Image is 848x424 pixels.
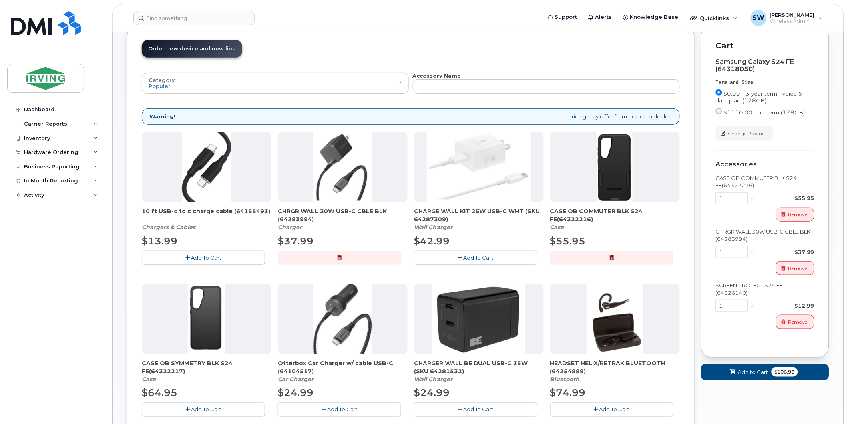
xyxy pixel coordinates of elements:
em: Bluetooth [550,376,580,383]
div: Samsung Galaxy S24 FE (64318050) [716,58,814,73]
div: $12.99 [757,302,814,310]
span: $106.93 [772,367,798,377]
button: Add To Cart [142,251,265,265]
div: Accessories [716,161,814,168]
strong: Warning! [149,113,175,120]
span: $0.00 - 3 year term - voice & data plan (128GB) [716,90,803,104]
div: $55.95 [757,194,814,202]
span: $37.99 [278,235,313,247]
div: CASE OB SYMMETRY BLK S24 FE(64322217) [142,359,271,383]
img: CHARGE_WALL_KIT_25W_USB-C_WHT.png [427,132,531,202]
span: Wireless Admin [770,18,815,24]
img: CHARGER_WALL_BE_DUAL_USB-C_35W.png [432,284,525,354]
span: $1110.00 - no term (128GB) [724,109,805,116]
span: SW [753,13,765,23]
span: $64.95 [142,387,177,399]
div: CHRGR WALL 30W USB-C CBLE BLK (64283994) [278,207,408,231]
span: 10 ft USB-c to c charge cable (64155493) [142,207,271,223]
span: Add To Cart [599,406,630,413]
span: Category [149,77,175,83]
button: Add to Cart $106.93 [701,364,829,380]
a: Alerts [583,9,618,25]
div: Pricing may differ from dealer to dealer! [142,108,680,125]
div: 10 ft USB-c to c charge cable (64155493) [142,207,271,231]
em: Wall Charger [414,224,452,231]
span: Popular [149,83,171,89]
input: $1110.00 - no term (128GB) [716,108,722,114]
span: Remove [788,265,808,272]
button: Add To Cart [414,403,537,417]
img: ACCUS210715h8yE8.jpg [182,132,231,202]
span: [PERSON_NAME] [770,12,815,18]
button: Add To Cart [550,403,673,417]
input: Find something... [133,11,255,25]
span: $42.99 [414,235,450,247]
img: download.png [587,284,643,354]
span: $24.99 [278,387,313,399]
em: Case [550,224,564,231]
span: Remove [788,211,808,218]
span: $55.95 [550,235,586,247]
em: Car Charger [278,376,313,383]
div: CASE OB COMMUTER BLK S24 FE(64322216) [716,174,814,189]
button: Change Product [716,126,774,140]
em: Chargers & Cables [142,224,195,231]
span: CHRGR WALL 30W USB-C CBLE BLK (64283994) [278,207,408,223]
img: download.jpg [313,284,372,354]
img: chrgr_wall_30w_-_blk.png [313,132,372,202]
em: Case [142,376,156,383]
span: HEADSET HELIX/RETRAK BLUETOOTH (64254889) [550,359,680,375]
em: Wall Charger [414,376,452,383]
span: Add To Cart [327,406,358,413]
div: Term and Size [716,79,814,86]
a: Support [543,9,583,25]
span: Change Product [728,130,767,137]
p: Cart [716,40,814,52]
span: Quicklinks [700,15,729,21]
em: Charger [278,224,302,231]
button: Add To Cart [142,403,265,417]
span: CASE OB SYMMETRY BLK S24 FE(64322217) [142,359,271,375]
button: Remove [776,315,814,329]
div: x [748,194,757,202]
button: Add To Cart [414,251,537,265]
span: Add To Cart [191,406,221,413]
div: CHARGER WALL BE DUAL USB-C 35W (SKU 64281532) [414,359,544,383]
span: Support [555,13,577,21]
div: SCREEN PROTECT S24 FE (64326140) [716,282,814,296]
div: CASE OB COMMUTER BLK S24 FE(64322216) [550,207,680,231]
span: Add to Cart [738,368,768,376]
button: Remove [776,261,814,275]
span: $74.99 [550,387,586,399]
input: $0.00 - 3 year term - voice & data plan (128GB) [716,89,722,96]
span: Add To Cart [463,406,494,413]
button: Add To Cart [278,403,401,417]
span: Alerts [595,13,612,21]
span: Order new device and new line [148,46,236,52]
div: HEADSET HELIX/RETRAK BLUETOOTH (64254889) [550,359,680,383]
img: s24_FE_ob_com.png [597,132,633,202]
div: $37.99 [757,248,814,256]
div: x [748,302,757,310]
span: Remove [788,318,808,326]
strong: Accessory Name [413,72,461,79]
span: CHARGER WALL BE DUAL USB-C 35W (SKU 64281532) [414,359,544,375]
span: $24.99 [414,387,450,399]
div: Otterbox Car Charger w/ cable USB-C (64104517) [278,359,408,383]
span: $13.99 [142,235,177,247]
img: s24_fe_ob_sym.png [188,284,225,354]
div: CHRGR WALL 30W USB-C CBLE BLK (64283994) [716,228,814,243]
button: Category Popular [142,73,409,94]
span: CASE OB COMMUTER BLK S24 FE(64322216) [550,207,680,223]
a: Knowledge Base [618,9,684,25]
span: Otterbox Car Charger w/ cable USB-C (64104517) [278,359,408,375]
span: Add To Cart [463,254,494,261]
div: Sherry Wood [745,10,829,26]
span: Knowledge Base [630,13,679,21]
div: Quicklinks [685,10,744,26]
span: CHARGE WALL KIT 25W USB-C WHT (SKU 64287309) [414,207,544,223]
div: x [748,248,757,256]
span: Add To Cart [191,254,221,261]
div: CHARGE WALL KIT 25W USB-C WHT (SKU 64287309) [414,207,544,231]
button: Remove [776,208,814,222]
